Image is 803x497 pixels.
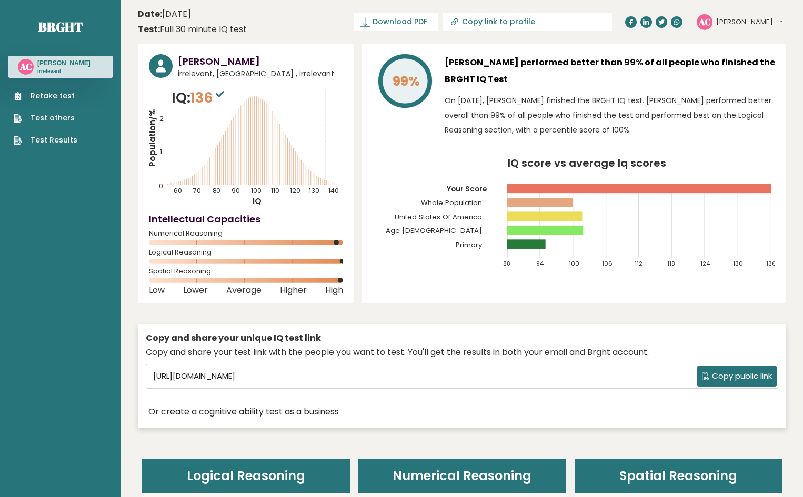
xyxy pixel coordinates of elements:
[149,269,343,273] span: Spatial Reasoning
[325,288,343,292] span: High
[183,288,208,292] span: Lower
[159,181,164,190] tspan: 0
[37,59,91,67] h3: [PERSON_NAME]
[445,93,775,137] p: On [DATE], [PERSON_NAME] finished the BRGHT IQ test. [PERSON_NAME] performed better overall than ...
[700,259,710,268] tspan: 124
[149,231,343,236] span: Numerical Reasoning
[172,87,227,108] p: IQ:
[766,259,776,268] tspan: 136
[160,147,162,156] tspan: 1
[138,8,191,21] time: [DATE]
[420,198,481,208] tspan: Whole Population
[601,259,612,268] tspan: 106
[148,405,339,418] a: Or create a cognitive ability test as a business
[503,259,510,268] tspan: 88
[193,186,201,195] tspan: 70
[536,259,544,268] tspan: 94
[149,212,343,226] h4: Intellectual Capacities
[508,156,666,170] tspan: IQ score vs average Iq scores
[149,250,343,255] span: Logical Reasoning
[178,54,343,68] h3: [PERSON_NAME]
[37,68,91,75] p: irrelevant
[667,259,675,268] tspan: 118
[446,184,486,194] tspan: Your Score
[635,259,643,268] tspan: 112
[716,17,783,27] button: [PERSON_NAME]
[174,186,182,195] tspan: 60
[138,8,162,20] b: Date:
[280,288,307,292] span: Higher
[251,186,262,195] tspan: 100
[394,212,481,222] tspan: United States Of America
[392,72,419,90] tspan: 99%
[14,90,77,102] a: Retake test
[149,288,165,292] span: Low
[14,113,77,124] a: Test others
[14,135,77,146] a: Test Results
[146,332,778,344] div: Copy and share your unique IQ test link
[159,114,164,123] tspan: 2
[354,13,438,31] a: Download PDF
[569,259,579,268] tspan: 100
[445,54,775,88] h3: [PERSON_NAME] performed better than 99% of all people who finished the BRGHT IQ Test
[290,186,300,195] tspan: 120
[142,459,350,493] header: Logical Reasoning
[373,16,427,27] span: Download PDF
[190,88,227,107] span: 136
[733,259,743,268] tspan: 130
[213,186,221,195] tspan: 80
[575,459,782,493] header: Spatial Reasoning
[178,68,343,79] span: irrelevant, [GEOGRAPHIC_DATA] , irrelevant
[272,186,280,195] tspan: 110
[712,370,772,382] span: Copy public link
[309,186,319,195] tspan: 130
[138,23,247,36] div: Full 30 minute IQ test
[455,240,482,250] tspan: Primary
[358,459,566,493] header: Numerical Reasoning
[147,109,158,167] tspan: Population/%
[697,366,777,387] button: Copy public link
[146,346,778,359] div: Copy and share your test link with the people you want to test. You'll get the results in both yo...
[329,186,339,195] tspan: 140
[232,186,240,195] tspan: 90
[385,226,481,236] tspan: Age [DEMOGRAPHIC_DATA]
[19,60,32,73] text: AC
[226,288,262,292] span: Average
[698,15,711,27] text: AC
[253,196,262,207] tspan: IQ
[138,23,160,35] b: Test:
[38,18,83,35] a: Brght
